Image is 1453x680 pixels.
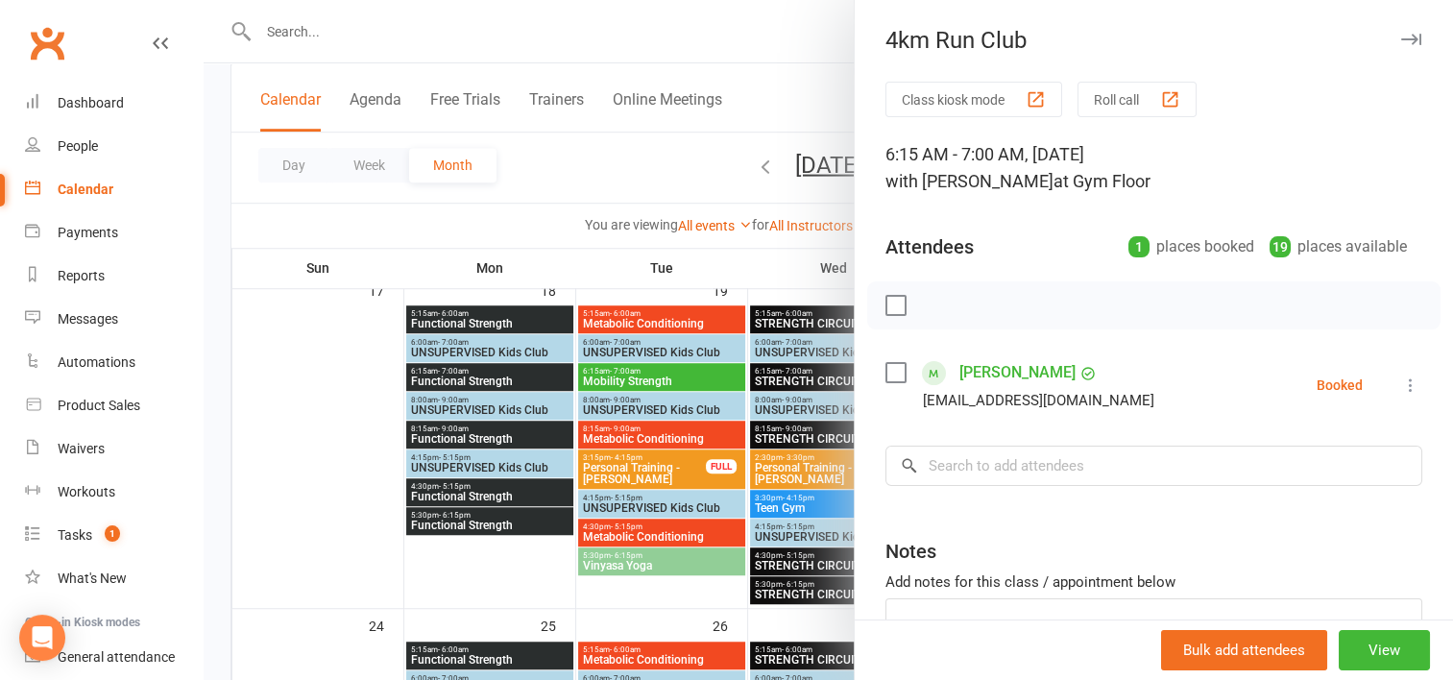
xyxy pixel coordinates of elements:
a: Waivers [25,427,203,471]
span: with [PERSON_NAME] [885,171,1053,191]
div: Messages [58,311,118,327]
div: places available [1270,233,1407,260]
button: View [1339,630,1430,670]
div: 4km Run Club [855,27,1453,54]
div: 1 [1128,236,1150,257]
a: Automations [25,341,203,384]
a: What's New [25,557,203,600]
a: People [25,125,203,168]
div: Product Sales [58,398,140,413]
a: Workouts [25,471,203,514]
button: Class kiosk mode [885,82,1062,117]
div: Calendar [58,182,113,197]
div: Notes [885,538,936,565]
div: Workouts [58,484,115,499]
a: Calendar [25,168,203,211]
div: Open Intercom Messenger [19,615,65,661]
div: Waivers [58,441,105,456]
div: 19 [1270,236,1291,257]
a: [PERSON_NAME] [959,357,1076,388]
a: General attendance kiosk mode [25,636,203,679]
span: 1 [105,525,120,542]
div: Add notes for this class / appointment below [885,571,1422,594]
a: Dashboard [25,82,203,125]
a: Reports [25,255,203,298]
a: Product Sales [25,384,203,427]
div: People [58,138,98,154]
div: Tasks [58,527,92,543]
input: Search to add attendees [885,446,1422,486]
div: Booked [1317,378,1363,392]
button: Bulk add attendees [1161,630,1327,670]
div: What's New [58,571,127,586]
div: places booked [1128,233,1254,260]
div: Automations [58,354,135,370]
div: 6:15 AM - 7:00 AM, [DATE] [885,141,1422,195]
div: Attendees [885,233,974,260]
a: Tasks 1 [25,514,203,557]
div: Dashboard [58,95,124,110]
div: Payments [58,225,118,240]
div: General attendance [58,649,175,665]
div: [EMAIL_ADDRESS][DOMAIN_NAME] [923,388,1154,413]
a: Messages [25,298,203,341]
a: Clubworx [23,19,71,67]
span: at Gym Floor [1053,171,1150,191]
div: Reports [58,268,105,283]
a: Payments [25,211,203,255]
button: Roll call [1078,82,1197,117]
